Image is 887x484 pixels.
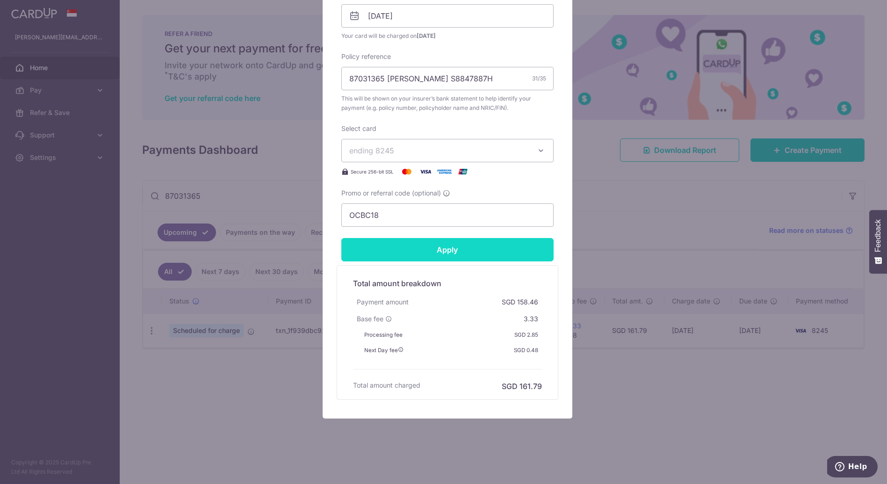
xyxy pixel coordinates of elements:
span: Base fee [357,314,383,324]
label: Select card [341,124,376,133]
input: DD / MM / YYYY [341,4,554,28]
span: Feedback [874,219,882,252]
span: Promo or referral code (optional) [341,188,441,198]
span: Your card will be charged on [341,31,554,41]
div: SGD 0.48 [510,343,542,358]
h6: Total amount charged [353,381,420,390]
img: Visa [416,166,435,177]
div: SGD 158.46 [498,294,542,311]
div: 3.33 [520,311,542,327]
span: This will be shown on your insurer’s bank statement to help identify your payment (e.g. policy nu... [341,94,554,113]
h5: Total amount breakdown [353,278,542,289]
button: Feedback - Show survey [869,210,887,274]
button: ending 8245 [341,139,554,162]
img: American Express [435,166,454,177]
div: Processing fee [361,327,406,343]
input: Apply [341,238,554,261]
div: 31/35 [532,74,546,83]
label: Policy reference [341,52,391,61]
div: SGD 2.85 [511,327,542,343]
span: [DATE] [417,32,436,39]
span: ending 8245 [349,146,394,155]
span: Next Day fee [364,347,404,354]
div: Payment amount [353,294,412,311]
img: UnionPay [454,166,472,177]
iframe: Opens a widget where you can find more information [827,456,878,479]
span: Secure 256-bit SSL [351,168,394,175]
h6: SGD 161.79 [502,381,542,392]
img: Mastercard [397,166,416,177]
